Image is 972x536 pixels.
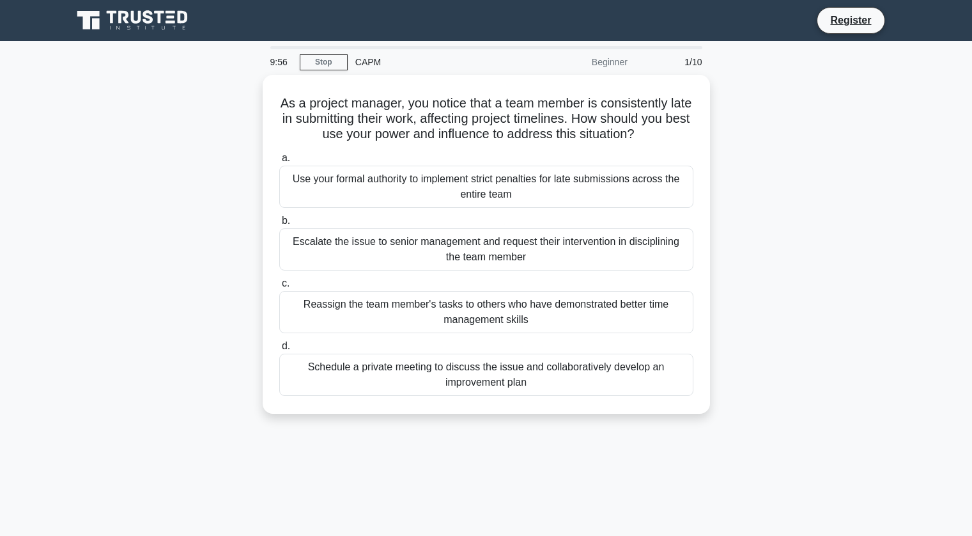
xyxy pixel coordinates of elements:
div: CAPM [348,49,523,75]
span: a. [282,152,290,163]
div: Use your formal authority to implement strict penalties for late submissions across the entire team [279,166,693,208]
span: b. [282,215,290,226]
div: Escalate the issue to senior management and request their intervention in disciplining the team m... [279,228,693,271]
h5: As a project manager, you notice that a team member is consistently late in submitting their work... [278,95,695,143]
div: Beginner [523,49,635,75]
div: Schedule a private meeting to discuss the issue and collaboratively develop an improvement plan [279,354,693,396]
a: Register [822,12,879,28]
span: c. [282,278,289,288]
span: d. [282,340,290,351]
div: Reassign the team member's tasks to others who have demonstrated better time management skills [279,291,693,333]
div: 9:56 [263,49,300,75]
div: 1/10 [635,49,710,75]
a: Stop [300,54,348,70]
